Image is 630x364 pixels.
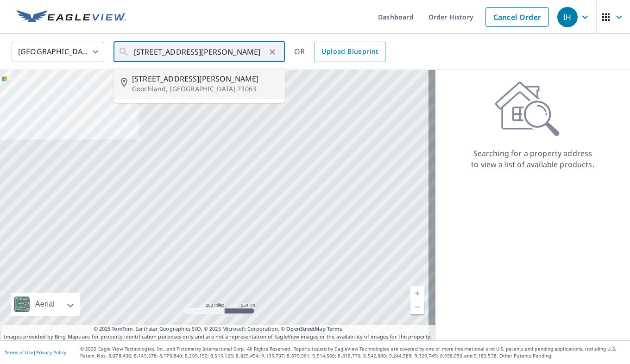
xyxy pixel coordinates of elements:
[36,349,66,356] a: Privacy Policy
[410,300,424,314] a: Current Level 5, Zoom Out
[314,42,385,62] a: Upload Blueprint
[485,7,549,27] a: Cancel Order
[286,325,325,332] a: OpenStreetMap
[11,293,80,316] div: Aerial
[327,325,342,332] a: Terms
[32,293,57,316] div: Aerial
[12,39,104,65] div: [GEOGRAPHIC_DATA]
[266,45,279,58] button: Clear
[557,7,578,27] div: IH
[471,148,595,170] p: Searching for a property address to view a list of available products.
[410,286,424,300] a: Current Level 5, Zoom In
[134,39,266,65] input: Search by address or latitude-longitude
[321,46,378,57] span: Upload Blueprint
[17,10,126,24] img: EV Logo
[5,349,33,356] a: Terms of Use
[5,350,66,355] p: |
[294,42,386,62] div: OR
[132,84,277,94] p: Goochland, [GEOGRAPHIC_DATA] 23063
[132,73,277,84] span: [STREET_ADDRESS][PERSON_NAME]
[94,325,342,333] span: © 2025 TomTom, Earthstar Geographics SIO, © 2025 Microsoft Corporation, ©
[80,345,625,359] p: © 2025 Eagle View Technologies, Inc. and Pictometry International Corp. All Rights Reserved. Repo...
